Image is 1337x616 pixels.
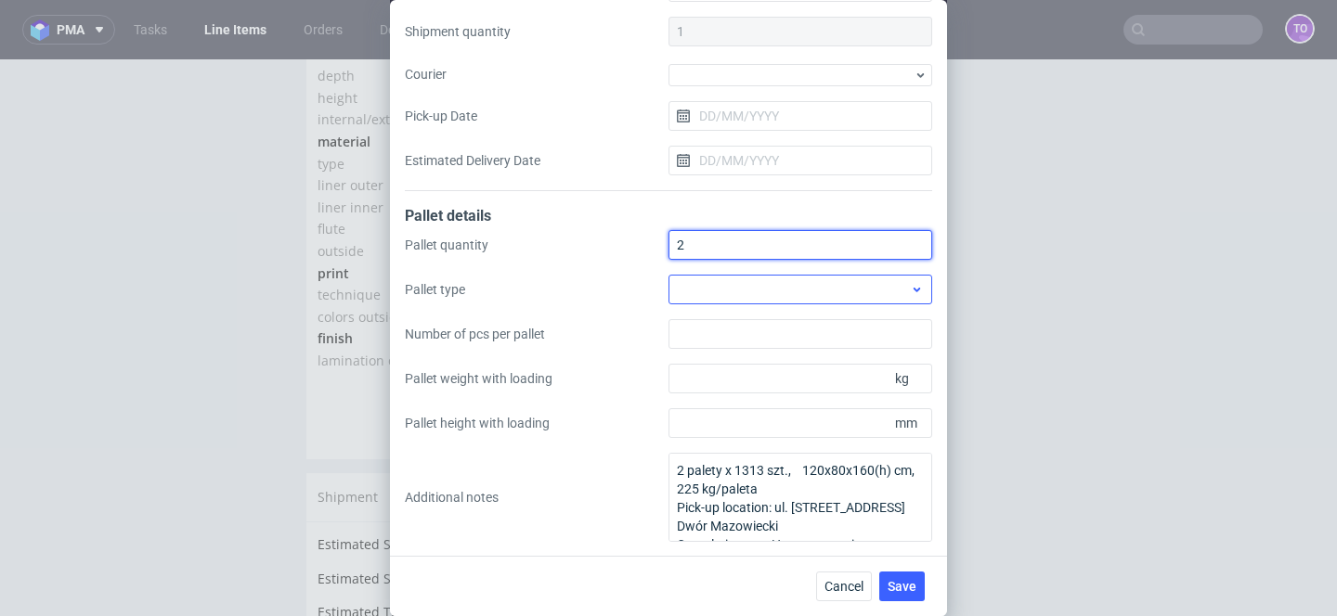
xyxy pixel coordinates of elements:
span: kg [891,366,928,391]
span: GD [560,183,578,200]
button: Save [879,571,925,601]
td: internal/external [318,49,555,71]
div: Shipment [306,414,805,462]
label: Pallet height with loading [405,414,668,432]
span: 113 mm [560,30,606,47]
span: matt [560,292,589,310]
div: Pallet details [405,206,932,230]
td: height [318,28,555,50]
td: print [318,203,555,225]
td: flute [318,159,555,181]
span: cmyk [560,249,591,266]
td: Estimated Total weight [318,542,551,576]
button: Cancel [816,571,872,601]
span: Save [888,580,916,593]
td: outside [318,181,555,203]
label: Additional notes [405,488,668,507]
span: offset [560,226,594,244]
span: E [560,160,567,178]
td: Unknown [551,542,794,576]
td: Estimated Shipment Quantity [318,474,551,508]
span: mm [891,410,928,436]
label: Pallet type [405,280,668,299]
td: liner inner [318,137,555,160]
label: Number of pcs per pallet [405,325,668,343]
td: depth [318,6,555,28]
button: Send to QMS [682,330,783,356]
td: material [318,71,555,94]
label: Shipment quantity [405,22,668,41]
td: colors outside [318,247,555,269]
td: Estimated Shipment Cost [318,508,551,543]
label: Pick-up Date [405,107,668,125]
label: Pallet weight with loading [405,369,668,388]
td: Unknown [551,508,794,543]
label: Pallet quantity [405,236,668,254]
span: external [560,51,611,69]
td: finish [318,268,555,290]
span: 152 mm [560,7,606,25]
input: DD/MM/YYYY [668,101,932,131]
td: lamination outside [318,290,555,313]
input: DD/MM/YYYY [668,146,932,175]
td: type [318,94,555,116]
span: testliner white [560,139,650,157]
button: Send to VMA [582,330,682,356]
span: testliner brown [560,117,656,135]
label: Courier [405,65,668,83]
label: Estimated Delivery Date [405,151,668,170]
td: Unknown [551,474,794,508]
textarea: 2 palety x 1313 szt., 120x80x160(h) cm, 225 kg/paleta Pick-up location: ul. [STREET_ADDRESS] Dwór... [668,453,932,542]
span: corrugated [560,96,629,113]
a: Download PDF [471,324,582,365]
td: liner outer [318,115,555,137]
span: Cancel [824,580,863,593]
button: Manage shipments [670,425,794,451]
td: technique [318,225,555,247]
